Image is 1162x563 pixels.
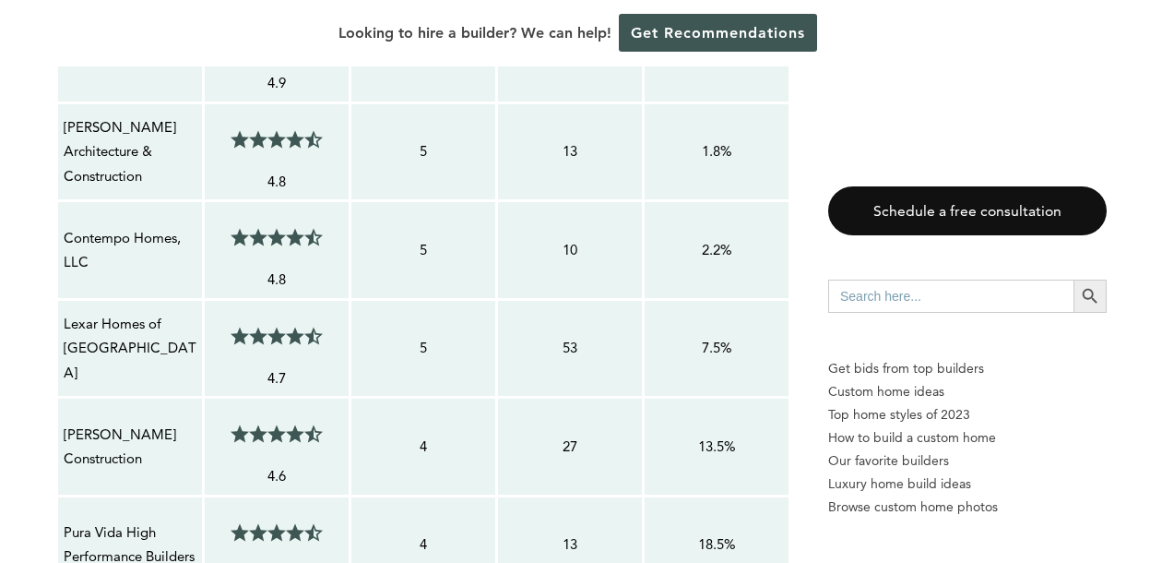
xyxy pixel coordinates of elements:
[650,238,783,262] p: 2.2%
[210,366,343,390] p: 4.7
[828,449,1107,473] a: Our favorite builders
[650,533,783,557] p: 18.5%
[828,186,1107,235] a: Schedule a free consultation
[828,496,1107,519] a: Browse custom home photos
[504,238,636,262] p: 10
[504,139,636,163] p: 13
[64,115,196,188] p: [PERSON_NAME] Architecture & Construction
[828,280,1073,313] input: Search here...
[210,268,343,292] p: 4.8
[210,464,343,488] p: 4.6
[619,14,817,52] a: Get Recommendations
[210,71,343,95] p: 4.9
[357,139,490,163] p: 5
[64,312,196,385] p: Lexar Homes of [GEOGRAPHIC_DATA]
[357,435,490,459] p: 4
[64,226,196,275] p: Contempo Homes, LLC
[357,533,490,557] p: 4
[828,426,1107,449] a: How to build a custom home
[650,435,783,459] p: 13.5%
[357,336,490,360] p: 5
[504,435,636,459] p: 27
[650,336,783,360] p: 7.5%
[828,473,1107,496] a: Luxury home build ideas
[1080,286,1100,306] svg: Search
[828,380,1107,403] a: Custom home ideas
[650,139,783,163] p: 1.8%
[504,336,636,360] p: 53
[828,357,1107,380] p: Get bids from top builders
[210,170,343,194] p: 4.8
[64,423,196,472] p: [PERSON_NAME] Construction
[828,403,1107,426] a: Top home styles of 2023
[357,238,490,262] p: 5
[504,533,636,557] p: 13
